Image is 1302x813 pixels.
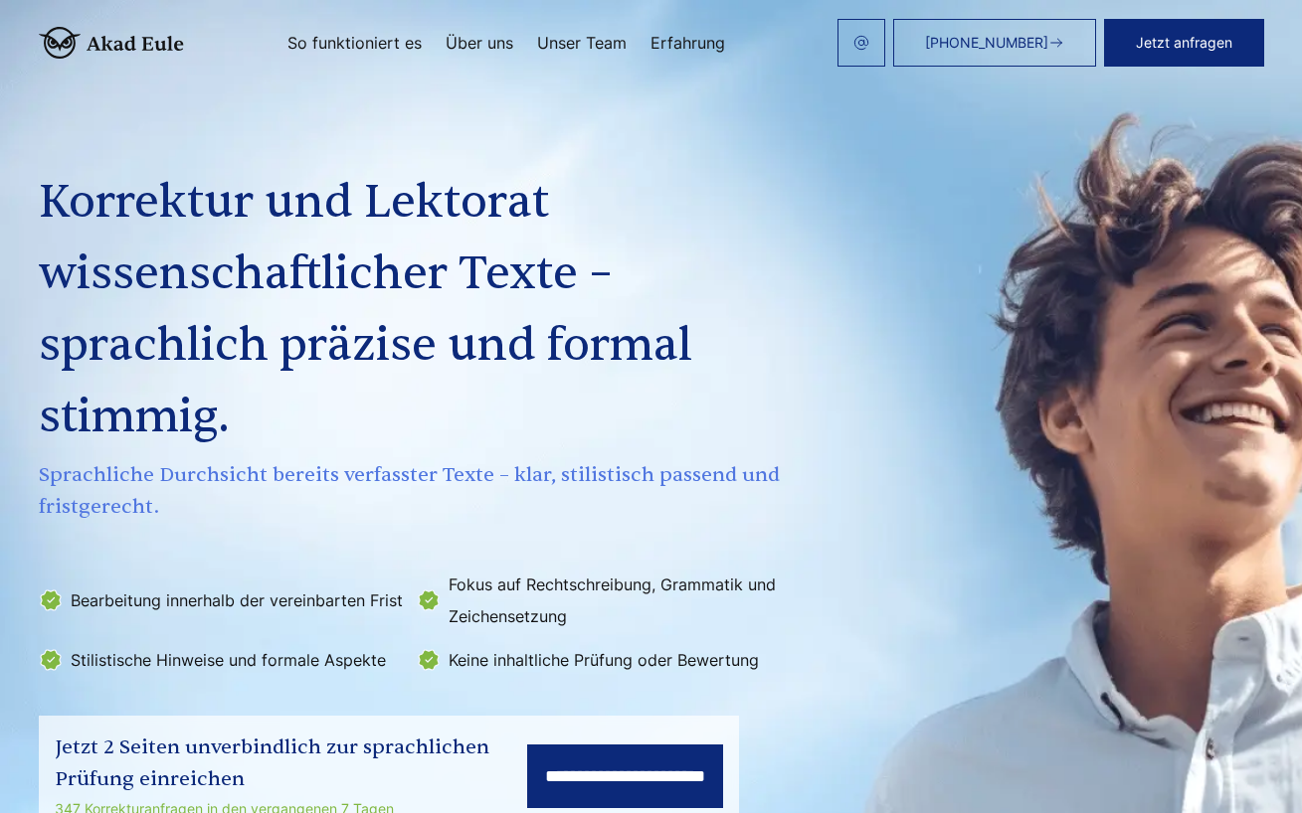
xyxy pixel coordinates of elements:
[853,35,869,51] img: email
[651,35,725,51] a: Erfahrung
[417,569,783,632] li: Fokus auf Rechtschreibung, Grammatik und Zeichensetzung
[1104,19,1264,67] button: Jetzt anfragen
[39,644,405,676] li: Stilistische Hinweise und formale Aspekte
[287,35,422,51] a: So funktioniert es
[39,167,787,453] h1: Korrektur und Lektorat wissenschaftlicher Texte – sprachlich präzise und formal stimmig.
[39,569,405,632] li: Bearbeitung innerhalb der vereinbarten Frist
[39,459,787,523] span: Sprachliche Durchsicht bereits verfasster Texte – klar, stilistisch passend und fristgerecht.
[446,35,513,51] a: Über uns
[893,19,1096,67] a: [PHONE_NUMBER]
[417,644,783,676] li: Keine inhaltliche Prüfung oder Bewertung
[925,35,1048,51] span: [PHONE_NUMBER]
[537,35,627,51] a: Unser Team
[55,732,527,795] div: Jetzt 2 Seiten unverbindlich zur sprachlichen Prüfung einreichen
[39,27,184,59] img: logo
